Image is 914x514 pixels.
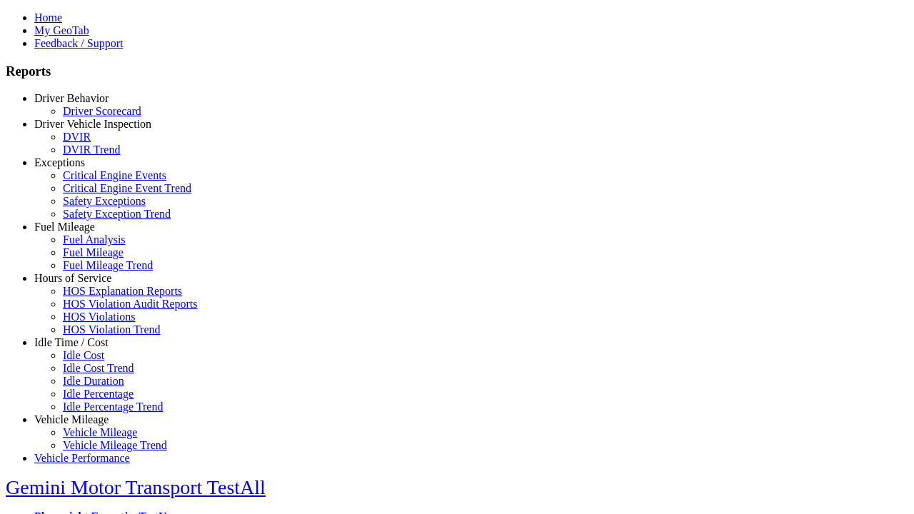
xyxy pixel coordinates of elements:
[63,362,134,374] a: Idle Cost Trend
[34,24,89,36] a: My GeoTab
[34,452,130,464] a: Vehicle Performance
[63,195,146,207] a: Safety Exceptions
[63,259,153,271] a: Fuel Mileage Trend
[34,37,123,49] a: Feedback / Support
[63,169,166,181] a: Critical Engine Events
[63,439,167,451] a: Vehicle Mileage Trend
[63,233,126,246] a: Fuel Analysis
[63,298,198,310] a: HOS Violation Audit Reports
[34,336,109,348] a: Idle Time / Cost
[6,64,908,79] h3: Reports
[63,388,134,400] a: Idle Percentage
[63,311,135,323] a: HOS Violations
[63,375,124,387] a: Idle Duration
[34,11,62,24] a: Home
[63,285,182,297] a: HOS Explanation Reports
[63,323,161,336] a: HOS Violation Trend
[63,208,171,220] a: Safety Exception Trend
[63,182,191,194] a: Critical Engine Event Trend
[63,426,137,438] a: Vehicle Mileage
[63,143,120,156] a: DVIR Trend
[63,105,141,117] a: Driver Scorecard
[34,156,85,168] a: Exceptions
[63,400,163,413] a: Idle Percentage Trend
[6,476,266,498] a: Gemini Motor Transport TestAll
[34,272,111,284] a: Hours of Service
[34,118,151,130] a: Driver Vehicle Inspection
[63,246,124,258] a: Fuel Mileage
[34,92,109,104] a: Driver Behavior
[63,349,104,361] a: Idle Cost
[34,221,95,233] a: Fuel Mileage
[63,131,91,143] a: DVIR
[34,413,109,425] a: Vehicle Mileage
